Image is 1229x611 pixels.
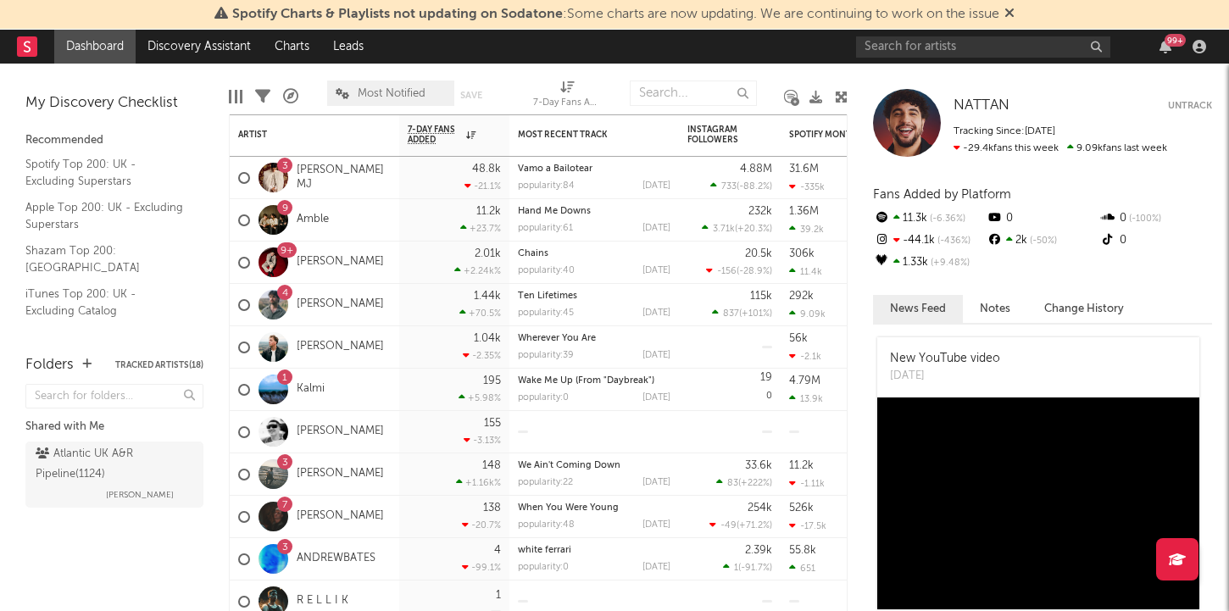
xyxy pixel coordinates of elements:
div: 48.8k [472,164,501,175]
span: -100 % [1126,214,1161,224]
div: 0 [1099,230,1212,252]
div: 39.2k [789,224,824,235]
button: Tracked Artists(18) [115,361,203,369]
div: popularity: 61 [518,224,573,233]
div: 99 + [1165,34,1186,47]
span: NATTAN [954,98,1009,113]
div: 55.8k [789,545,816,556]
span: 1 [734,564,738,573]
span: -91.7 % [741,564,770,573]
span: -29.4k fans this week [954,143,1059,153]
div: ( ) [710,181,772,192]
a: Atlantic UK A&R Pipeline(1124)[PERSON_NAME] [25,442,203,508]
a: Chains [518,249,548,258]
div: 7-Day Fans Added (7-Day Fans Added) [533,72,601,121]
div: 651 [789,563,815,574]
button: 99+ [1159,40,1171,53]
div: -99.1 % [462,562,501,573]
div: -335k [789,181,825,192]
span: Tracking Since: [DATE] [954,126,1055,136]
a: white ferrari [518,546,571,555]
a: ANDREWBATES [297,552,375,566]
div: 138 [483,503,501,514]
a: R E L L I K [297,594,348,608]
a: Charts [263,30,321,64]
a: iTunes Top 200: UK - Excluding Catalog [25,285,186,319]
div: 56k [789,333,808,344]
div: +1.16k % [456,477,501,488]
span: +71.2 % [739,521,770,530]
a: Amble [297,213,329,227]
div: 148 [482,460,501,471]
span: -88.2 % [739,182,770,192]
div: [DATE] [642,224,670,233]
div: [DATE] [642,351,670,360]
div: 33.6k [745,460,772,471]
span: : Some charts are now updating. We are continuing to work on the issue [232,8,999,21]
span: 7-Day Fans Added [408,125,462,145]
a: [PERSON_NAME] [297,509,384,524]
div: 9.09k [789,308,826,319]
div: 0 [687,369,772,410]
div: New YouTube video [890,350,1000,368]
div: ( ) [723,562,772,573]
div: ( ) [709,519,772,530]
span: Fans Added by Platform [873,188,1011,201]
div: 1 [496,590,501,601]
div: When You Were Young [518,503,670,513]
div: ( ) [706,265,772,276]
span: 83 [727,479,738,488]
div: 11.2k [789,460,814,471]
div: popularity: 39 [518,351,574,360]
div: 7-Day Fans Added (7-Day Fans Added) [533,93,601,114]
div: white ferrari [518,546,670,555]
a: NATTAN [954,97,1009,114]
a: Wherever You Are [518,334,596,343]
span: -6.36 % [927,214,965,224]
div: -17.5k [789,520,826,531]
div: 232k [748,206,772,217]
div: 11.4k [789,266,822,277]
div: [DATE] [642,181,670,191]
div: 20.5k [745,248,772,259]
input: Search for artists [856,36,1110,58]
div: 1.04k [474,333,501,344]
div: 11.2k [476,206,501,217]
span: -50 % [1027,236,1057,246]
div: Filters [255,72,270,121]
span: Most Notified [358,88,425,99]
input: Search... [630,81,757,106]
span: Spotify Charts & Playlists not updating on Sodatone [232,8,563,21]
div: 19 [760,372,772,383]
div: popularity: 0 [518,393,569,403]
div: 2.39k [745,545,772,556]
a: [PERSON_NAME] [297,467,384,481]
div: We Ain't Coming Down [518,461,670,470]
div: 4.88M [740,164,772,175]
div: 1.36M [789,206,819,217]
div: [DATE] [642,520,670,530]
div: Spotify Monthly Listeners [789,130,916,140]
div: popularity: 22 [518,478,573,487]
div: 155 [484,418,501,429]
span: +9.48 % [928,258,970,268]
span: -436 % [935,236,970,246]
div: 1.33k [873,252,986,274]
div: Ten Lifetimes [518,292,670,301]
span: +101 % [742,309,770,319]
div: A&R Pipeline [283,72,298,121]
a: [PERSON_NAME] MJ [297,164,391,192]
div: Artist [238,130,365,140]
span: [PERSON_NAME] [106,485,174,505]
a: [PERSON_NAME] [297,297,384,312]
div: 13.9k [789,393,823,404]
div: [DATE] [642,266,670,275]
div: [DATE] [642,393,670,403]
button: Untrack [1168,97,1212,114]
div: 2k [986,230,1098,252]
div: -3.13 % [464,435,501,446]
div: Wake Me Up (From "Daybreak") [518,376,670,386]
div: 292k [789,291,814,302]
a: Apple Top 200: UK - Excluding Superstars [25,198,186,233]
a: [PERSON_NAME] [297,340,384,354]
